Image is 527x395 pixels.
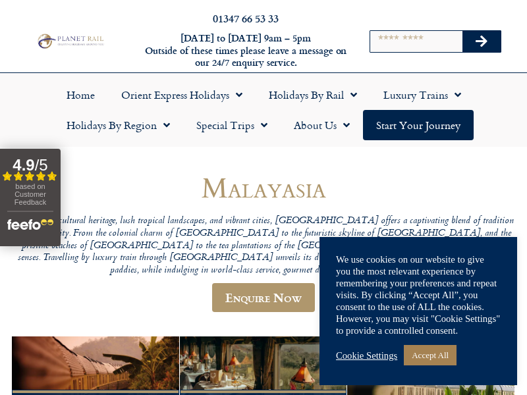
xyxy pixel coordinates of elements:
[53,110,183,140] a: Holidays by Region
[12,215,515,276] p: land of rich cultural heritage, lush tropical landscapes, and vibrant cities, [GEOGRAPHIC_DATA] o...
[462,31,501,52] button: Search
[12,172,515,203] h1: Malayasia
[108,80,256,110] a: Orient Express Holidays
[53,80,108,110] a: Home
[363,110,474,140] a: Start your Journey
[213,11,279,26] a: 01347 66 53 33
[336,253,501,336] div: We use cookies on our website to give you the most relevant experience by remembering your prefer...
[370,80,474,110] a: Luxury Trains
[7,80,520,140] nav: Menu
[35,32,105,49] img: Planet Rail Train Holidays Logo
[212,283,315,312] a: Enquire Now
[256,80,370,110] a: Holidays by Rail
[183,110,281,140] a: Special Trips
[404,345,457,365] a: Accept All
[281,110,363,140] a: About Us
[336,350,397,361] a: Cookie Settings
[144,32,348,69] h6: [DATE] to [DATE] 9am – 5pm Outside of these times please leave a message on our 24/7 enquiry serv...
